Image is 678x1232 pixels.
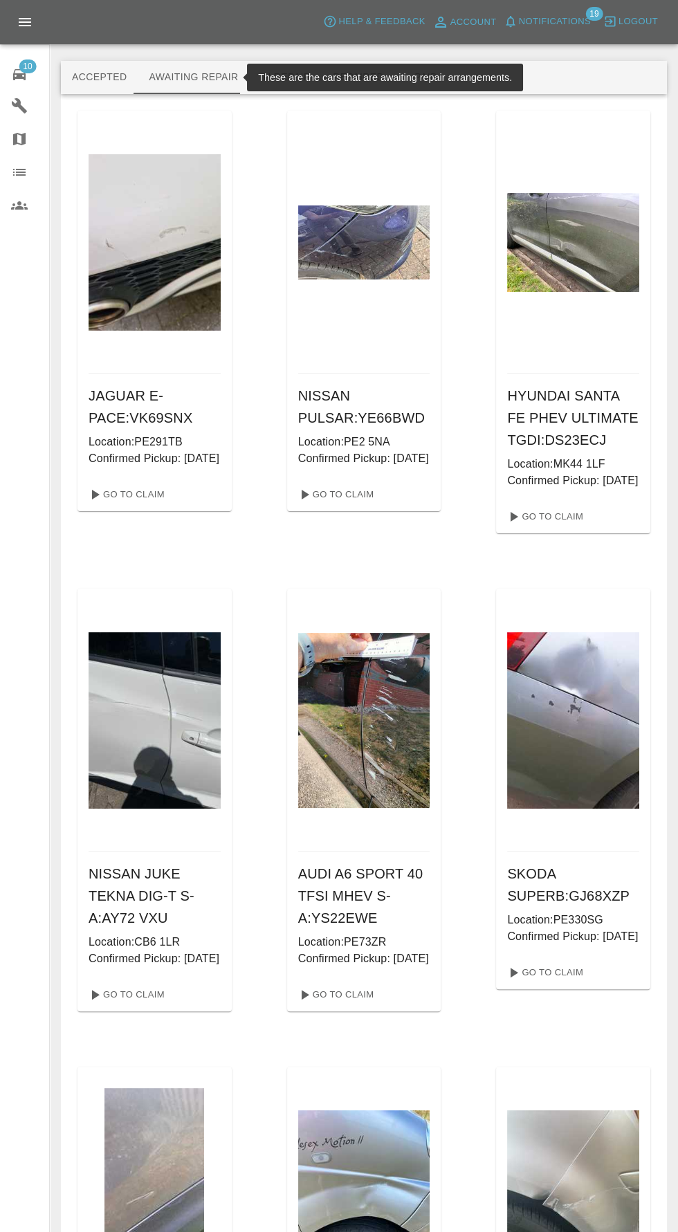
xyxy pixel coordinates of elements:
[320,11,428,33] button: Help & Feedback
[89,385,221,429] h6: JAGUAR E-PACE : VK69SNX
[338,14,425,30] span: Help & Feedback
[450,15,497,30] span: Account
[507,928,639,945] p: Confirmed Pickup: [DATE]
[138,61,249,94] button: Awaiting Repair
[507,863,639,907] h6: SKODA SUPERB : GJ68XZP
[507,456,639,472] p: Location: MK44 1LF
[89,950,221,967] p: Confirmed Pickup: [DATE]
[322,61,395,94] button: Repaired
[502,962,587,984] a: Go To Claim
[429,11,500,33] a: Account
[395,61,457,94] button: Paid
[8,6,42,39] button: Open drawer
[619,14,658,30] span: Logout
[507,912,639,928] p: Location: PE330SG
[83,484,168,506] a: Go To Claim
[89,434,221,450] p: Location: PE291TB
[298,450,430,467] p: Confirmed Pickup: [DATE]
[507,472,639,489] p: Confirmed Pickup: [DATE]
[250,61,322,94] button: In Repair
[298,434,430,450] p: Location: PE2 5NA
[502,506,587,528] a: Go To Claim
[500,11,594,33] button: Notifications
[298,934,430,950] p: Location: PE73ZR
[89,934,221,950] p: Location: CB6 1LR
[298,385,430,429] h6: NISSAN PULSAR : YE66BWD
[519,14,591,30] span: Notifications
[585,7,603,21] span: 19
[61,61,138,94] button: Accepted
[89,863,221,929] h6: NISSAN JUKE TEKNA DIG-T S-A : AY72 VXU
[293,484,378,506] a: Go To Claim
[19,59,36,73] span: 10
[298,863,430,929] h6: AUDI A6 SPORT 40 TFSI MHEV S-A : YS22EWE
[600,11,661,33] button: Logout
[83,984,168,1006] a: Go To Claim
[89,450,221,467] p: Confirmed Pickup: [DATE]
[293,984,378,1006] a: Go To Claim
[298,950,430,967] p: Confirmed Pickup: [DATE]
[507,385,639,451] h6: HYUNDAI SANTA FE PHEV ULTIMATE TGDI : DS23ECJ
